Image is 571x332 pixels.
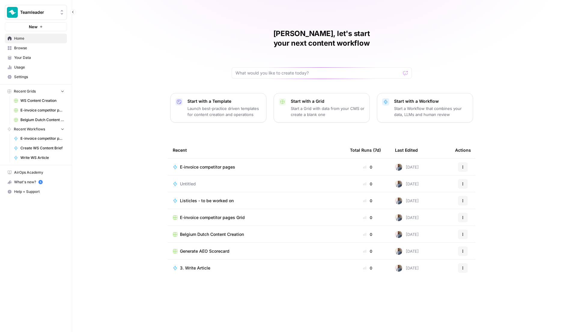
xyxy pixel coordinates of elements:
[173,142,340,158] div: Recent
[395,231,419,238] div: [DATE]
[20,155,64,160] span: Write WS Article
[395,248,402,255] img: 542af2wjek5zirkck3dd1n2hljhm
[5,187,67,196] button: Help + Support
[5,53,67,62] a: Your Data
[350,164,385,170] div: 0
[395,197,402,204] img: 542af2wjek5zirkck3dd1n2hljhm
[350,215,385,221] div: 0
[395,264,402,272] img: 542af2wjek5zirkck3dd1n2hljhm
[11,105,67,115] a: E-invoice competitor pages Grid
[38,180,43,184] a: 5
[5,43,67,53] a: Browse
[5,125,67,134] button: Recent Workflows
[180,181,196,187] span: Untitled
[170,93,266,123] button: Start with a TemplateLaunch best-practice driven templates for content creation and operations
[173,198,340,204] a: Listicles - to be worked on
[40,181,41,184] text: 5
[395,214,402,221] img: 542af2wjek5zirkck3dd1n2hljhm
[14,170,64,175] span: AirOps Academy
[350,231,385,237] div: 0
[395,248,419,255] div: [DATE]
[14,89,36,94] span: Recent Grids
[291,105,365,117] p: Start a Grid with data from your CMS or create a blank one
[180,265,210,271] span: 3. Write Article
[173,265,340,271] a: 3. Write Article
[395,163,402,171] img: 542af2wjek5zirkck3dd1n2hljhm
[5,5,67,20] button: Workspace: Teamleader
[29,24,38,30] span: New
[350,198,385,204] div: 0
[14,45,64,51] span: Browse
[173,215,340,221] a: E-invoice competitor pages Grid
[20,145,64,151] span: Create WS Content Brief
[395,180,402,187] img: 542af2wjek5zirkck3dd1n2hljhm
[11,134,67,143] a: E-invoice competitor pages
[235,70,401,76] input: What would you like to create today?
[14,65,64,70] span: Usage
[395,264,419,272] div: [DATE]
[394,98,468,104] p: Start with a Workflow
[395,197,419,204] div: [DATE]
[5,168,67,177] a: AirOps Academy
[395,231,402,238] img: 542af2wjek5zirkck3dd1n2hljhm
[5,178,67,187] div: What's new?
[20,108,64,113] span: E-invoice competitor pages Grid
[395,163,419,171] div: [DATE]
[11,143,67,153] a: Create WS Content Brief
[20,98,64,103] span: WS Content Creation
[14,189,64,194] span: Help + Support
[173,181,340,187] a: Untitled
[11,96,67,105] a: WS Content Creation
[180,231,244,237] span: Belgium Dutch Content Creation
[20,117,64,123] span: Belgium Dutch Content Creation
[455,142,471,158] div: Actions
[350,248,385,254] div: 0
[274,93,370,123] button: Start with a GridStart a Grid with data from your CMS or create a blank one
[377,93,473,123] button: Start with a WorkflowStart a Workflow that combines your data, LLMs and human review
[173,231,340,237] a: Belgium Dutch Content Creation
[14,126,45,132] span: Recent Workflows
[5,34,67,43] a: Home
[11,153,67,163] a: Write WS Article
[173,248,340,254] a: Generate AEO Scorecard
[187,105,261,117] p: Launch best-practice driven templates for content creation and operations
[5,62,67,72] a: Usage
[180,248,229,254] span: Generate AEO Scorecard
[395,214,419,221] div: [DATE]
[180,164,235,170] span: E-invoice competitor pages
[394,105,468,117] p: Start a Workflow that combines your data, LLMs and human review
[350,265,385,271] div: 0
[7,7,18,18] img: Teamleader Logo
[180,198,234,204] span: Listicles - to be worked on
[14,36,64,41] span: Home
[291,98,365,104] p: Start with a Grid
[173,164,340,170] a: E-invoice competitor pages
[5,87,67,96] button: Recent Grids
[11,115,67,125] a: Belgium Dutch Content Creation
[395,142,418,158] div: Last Edited
[14,74,64,80] span: Settings
[5,72,67,82] a: Settings
[14,55,64,60] span: Your Data
[350,181,385,187] div: 0
[20,136,64,141] span: E-invoice competitor pages
[395,180,419,187] div: [DATE]
[350,142,381,158] div: Total Runs (7d)
[232,29,412,48] h1: [PERSON_NAME], let's start your next content workflow
[5,22,67,31] button: New
[187,98,261,104] p: Start with a Template
[20,9,56,15] span: Teamleader
[180,215,245,221] span: E-invoice competitor pages Grid
[5,177,67,187] button: What's new? 5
